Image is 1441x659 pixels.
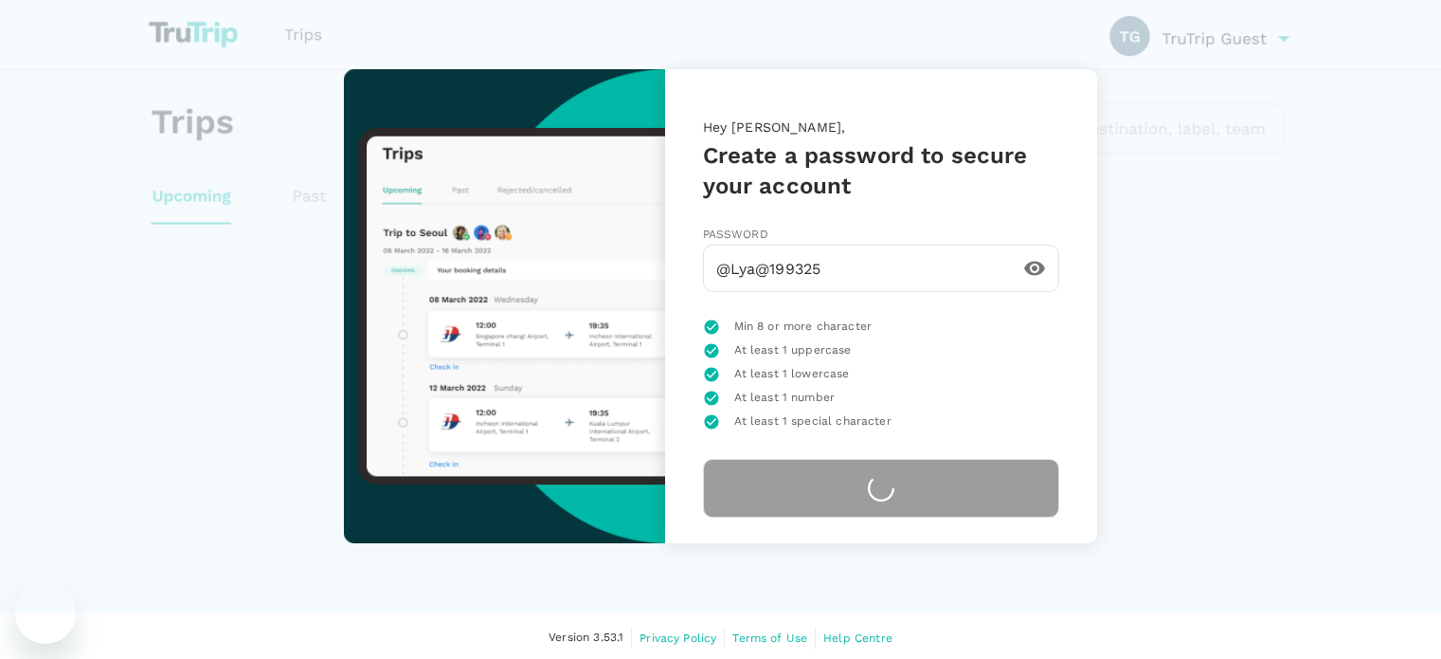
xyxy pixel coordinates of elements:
a: Terms of Use [732,628,807,649]
img: trutrip-set-password [344,69,664,543]
span: Version 3.53.1 [549,629,623,648]
span: Help Centre [823,632,892,645]
button: toggle password visibility [1012,246,1057,291]
span: At least 1 special character [734,412,892,431]
span: At least 1 number [734,389,836,408]
a: Privacy Policy [639,628,716,649]
span: At least 1 lowercase [734,365,850,384]
h5: Create a password to secure your account [703,140,1059,201]
span: Password [703,228,768,241]
span: At least 1 uppercase [734,341,852,360]
p: Hey [PERSON_NAME], [703,118,1059,140]
span: Privacy Policy [639,632,716,645]
iframe: Button to launch messaging window [15,583,76,644]
a: Help Centre [823,628,892,649]
span: Min 8 or more character [734,318,872,337]
span: Terms of Use [732,632,807,645]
